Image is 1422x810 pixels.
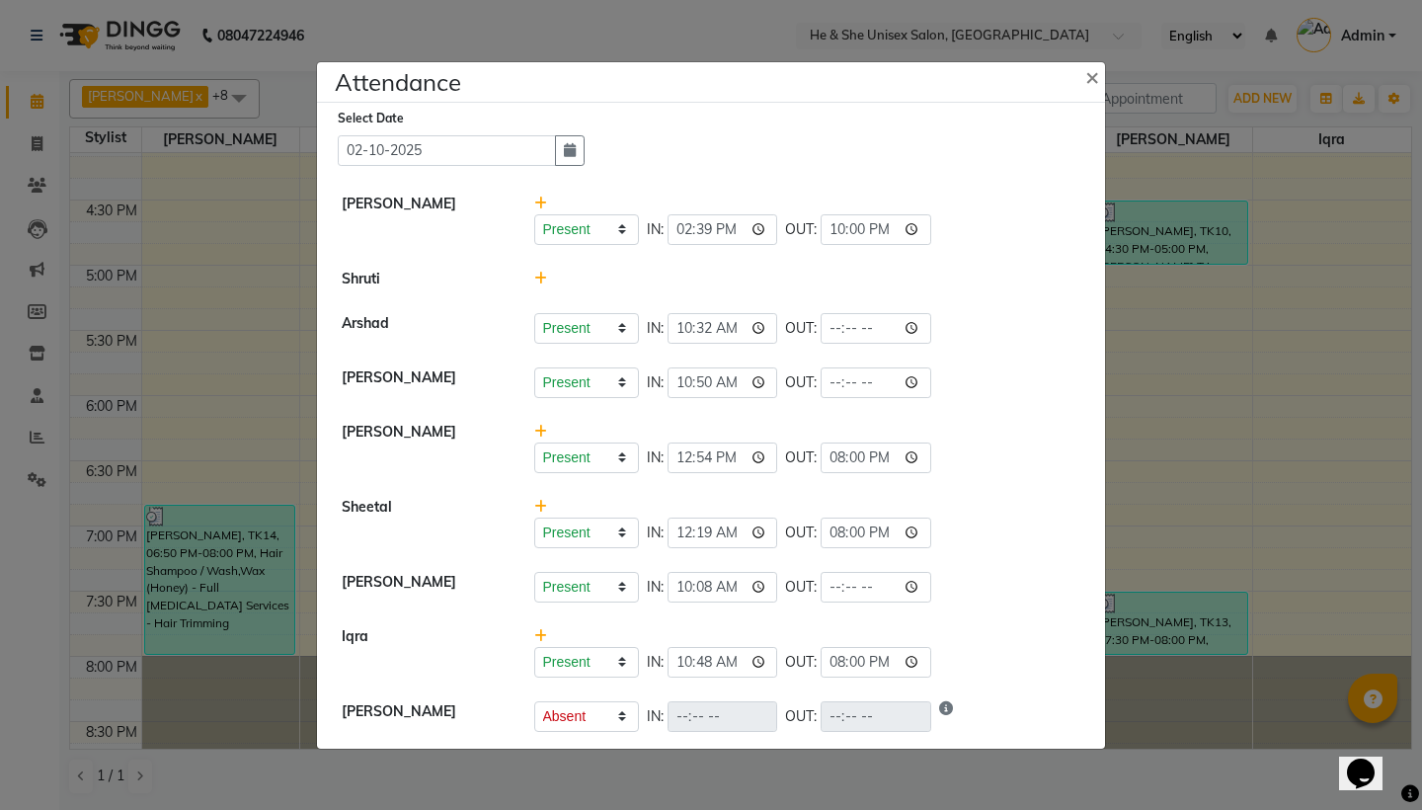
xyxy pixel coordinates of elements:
span: IN: [647,219,664,240]
span: IN: [647,652,664,673]
span: IN: [647,523,664,543]
input: Select date [338,135,556,166]
button: Close [1069,48,1119,104]
div: [PERSON_NAME] [327,194,519,245]
iframe: chat widget [1339,731,1402,790]
span: × [1085,61,1099,91]
div: [PERSON_NAME] [327,701,519,732]
span: OUT: [785,652,817,673]
span: OUT: [785,318,817,339]
span: OUT: [785,447,817,468]
span: OUT: [785,219,817,240]
div: [PERSON_NAME] [327,422,519,473]
span: IN: [647,318,664,339]
div: Shruti [327,269,519,289]
span: IN: [647,706,664,727]
i: Show reason [939,701,953,732]
span: IN: [647,447,664,468]
span: OUT: [785,372,817,393]
span: OUT: [785,706,817,727]
div: Arshad [327,313,519,344]
div: [PERSON_NAME] [327,572,519,603]
span: IN: [647,577,664,598]
span: OUT: [785,523,817,543]
h4: Attendance [335,64,461,100]
div: Iqra [327,626,519,678]
div: Sheetal [327,497,519,548]
label: Select Date [338,110,404,127]
span: OUT: [785,577,817,598]
span: IN: [647,372,664,393]
div: [PERSON_NAME] [327,367,519,398]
